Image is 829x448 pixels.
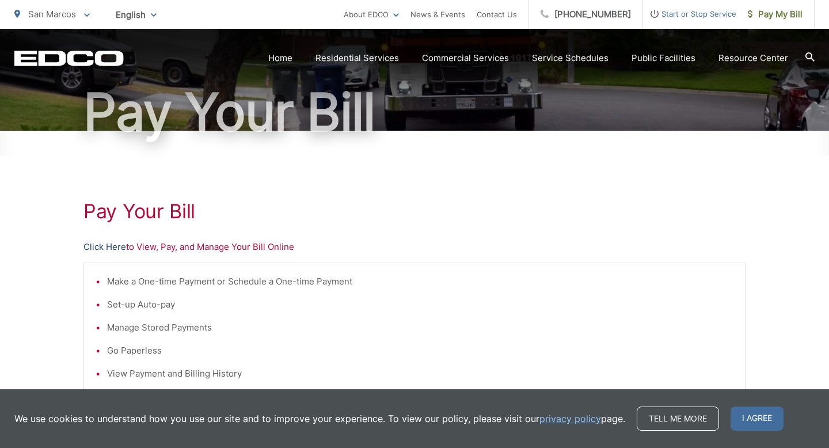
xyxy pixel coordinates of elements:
a: Resource Center [718,51,788,65]
a: Residential Services [315,51,399,65]
a: Commercial Services [422,51,509,65]
li: Make a One-time Payment or Schedule a One-time Payment [107,275,733,288]
a: Tell me more [637,407,719,431]
span: I agree [731,407,784,431]
p: to View, Pay, and Manage Your Bill Online [83,240,746,254]
a: Service Schedules [532,51,609,65]
li: View Payment and Billing History [107,367,733,381]
a: EDCD logo. Return to the homepage. [14,50,124,66]
p: We use cookies to understand how you use our site and to improve your experience. To view our pol... [14,412,625,426]
h1: Pay Your Bill [14,83,815,141]
a: privacy policy [539,412,601,426]
li: Set-up Auto-pay [107,298,733,312]
span: San Marcos [28,9,76,20]
span: English [107,5,165,25]
li: Manage Stored Payments [107,321,733,335]
a: Contact Us [477,7,517,21]
a: Home [268,51,292,65]
span: Pay My Bill [748,7,803,21]
a: Public Facilities [632,51,695,65]
a: Click Here [83,240,126,254]
a: About EDCO [344,7,399,21]
li: Go Paperless [107,344,733,358]
a: News & Events [410,7,465,21]
h1: Pay Your Bill [83,200,746,223]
